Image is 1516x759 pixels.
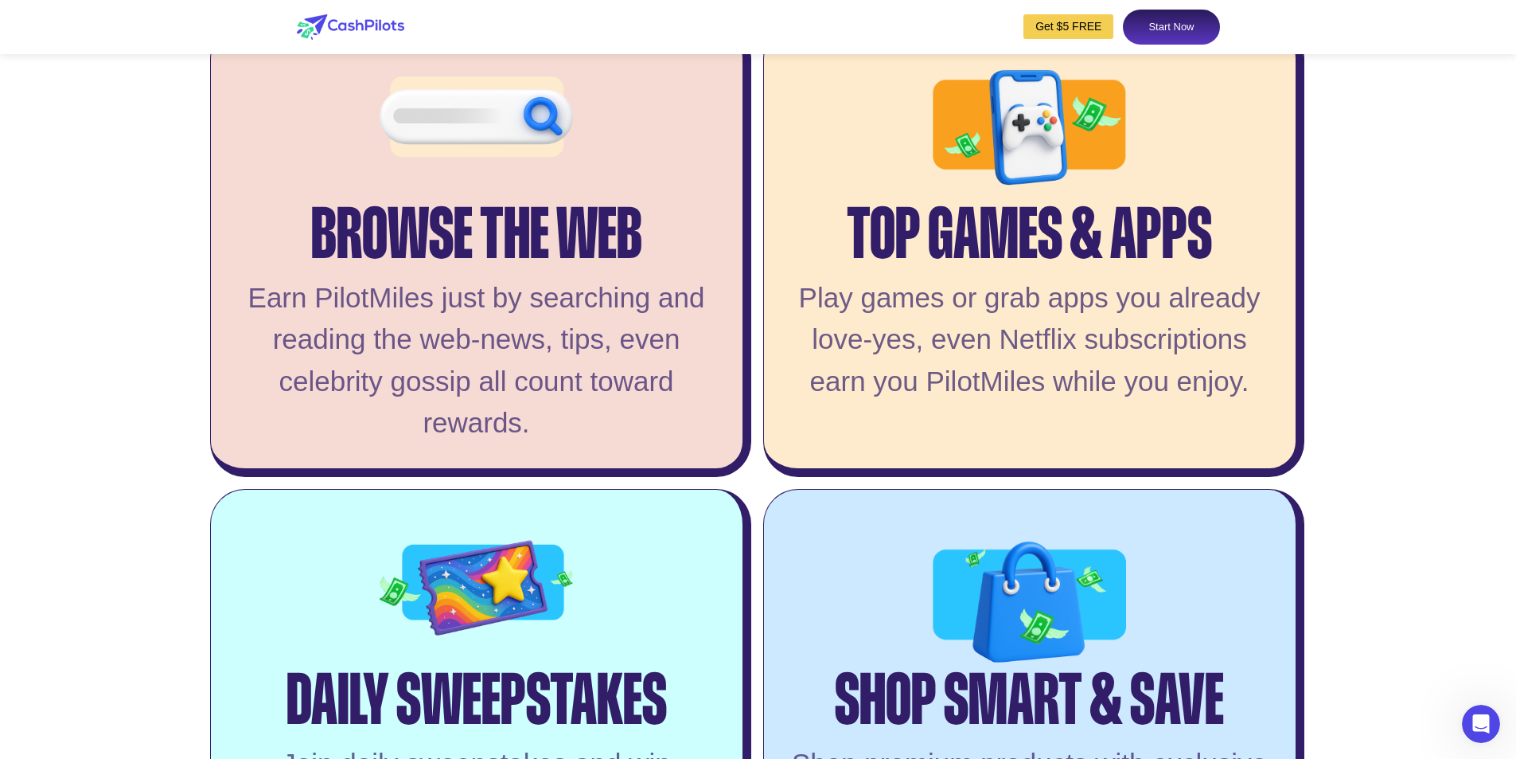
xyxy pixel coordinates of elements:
img: offer [933,48,1126,219]
img: logo [297,14,404,40]
div: Shop Smart & Save [835,645,1224,720]
a: Get $5 FREE [1023,14,1113,39]
div: Daily Sweepstakes [286,645,667,720]
a: Start Now [1123,10,1219,45]
img: offer [380,514,573,672]
iframe: Intercom live chat [1462,705,1500,743]
img: offer [933,514,1126,703]
div: Top Games & Apps [847,179,1212,254]
div: Earn PilotMiles just by searching and reading the web-news, tips, even celebrity gossip all count... [235,277,719,444]
div: Play games or grab apps you already love-yes, even Netflix subscriptions earn you PilotMiles whil... [788,277,1272,403]
div: Browse the Web [311,179,642,254]
img: offer [380,48,573,202]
